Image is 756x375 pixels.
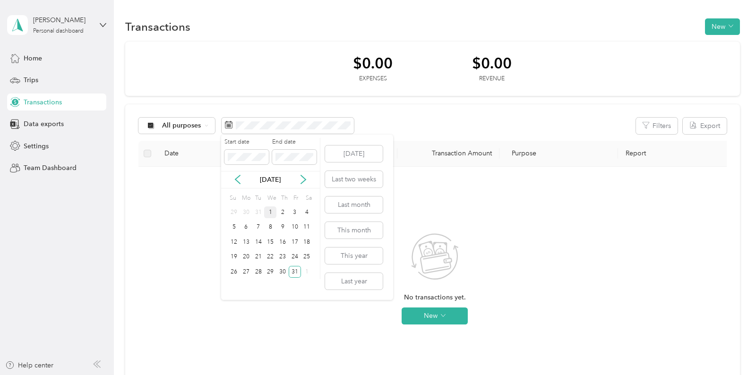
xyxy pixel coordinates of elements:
div: 29 [228,206,240,218]
div: 20 [240,251,252,263]
div: 30 [276,266,289,278]
div: $0.00 [353,55,393,71]
div: 31 [289,266,301,278]
button: Last two weeks [325,171,383,187]
div: 12 [228,236,240,248]
span: Settings [24,141,49,151]
div: 19 [228,251,240,263]
div: 15 [264,236,276,248]
span: Data exports [24,119,64,129]
button: Last month [325,196,383,213]
div: 29 [264,266,276,278]
span: Purpose [507,149,537,157]
button: Export [683,118,727,134]
div: 24 [289,251,301,263]
div: 10 [289,222,301,233]
div: 8 [264,222,276,233]
div: 28 [252,266,265,278]
div: 14 [252,236,265,248]
label: End date [272,138,317,146]
button: This month [325,222,383,239]
div: Fr [292,192,301,205]
div: [PERSON_NAME] [33,15,92,25]
div: Sa [304,192,313,205]
div: 1 [264,206,276,218]
div: 5 [228,222,240,233]
div: 27 [240,266,252,278]
div: 9 [276,222,289,233]
div: 31 [252,206,265,218]
div: Personal dashboard [33,28,84,34]
div: 16 [276,236,289,248]
span: No transactions yet. [404,292,466,303]
div: 4 [301,206,313,218]
div: 17 [289,236,301,248]
div: $0.00 [472,55,512,71]
div: Expenses [353,75,393,83]
div: 23 [276,251,289,263]
label: Start date [224,138,269,146]
h1: Transactions [125,22,190,32]
div: 11 [301,222,313,233]
div: Th [280,192,289,205]
button: This year [325,247,383,264]
div: 18 [301,236,313,248]
div: 7 [252,222,265,233]
button: Last year [325,273,383,290]
th: Date [157,141,228,167]
th: Report [618,141,731,167]
button: New [402,307,468,324]
div: 26 [228,266,240,278]
span: Team Dashboard [24,163,77,173]
div: 3 [289,206,301,218]
div: Tu [254,192,263,205]
span: All purposes [162,122,201,129]
div: 21 [252,251,265,263]
div: Mo [240,192,250,205]
div: Su [228,192,237,205]
div: We [266,192,276,205]
th: Transaction Amount [397,141,499,167]
div: 6 [240,222,252,233]
div: 2 [276,206,289,218]
iframe: Everlance-gr Chat Button Frame [703,322,756,375]
button: Help center [5,360,53,370]
div: Revenue [472,75,512,83]
div: 25 [301,251,313,263]
span: Trips [24,75,38,85]
button: New [705,18,740,35]
div: 30 [240,206,252,218]
span: Home [24,53,42,63]
div: 1 [301,266,313,278]
span: Transactions [24,97,62,107]
div: 13 [240,236,252,248]
p: [DATE] [250,175,290,185]
div: 22 [264,251,276,263]
button: [DATE] [325,145,383,162]
button: Filters [636,118,678,134]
